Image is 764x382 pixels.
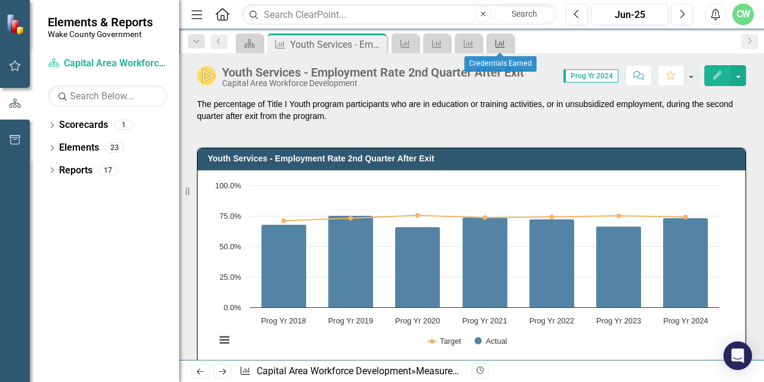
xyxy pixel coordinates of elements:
span: Prog Yr 2024 [563,69,618,82]
path: Prog Yr 2021, 73.5. Target. [483,215,488,220]
g: Target, series 1 of 2. Line with 7 data points. [282,213,688,224]
path: Prog Yr 2024, 74. Target. [683,215,688,219]
text: Target [440,337,461,346]
img: At Risk [197,66,216,85]
input: Search ClearPoint... [242,4,557,25]
path: Prog Yr 2020, 75.4. Target. [415,213,420,218]
text: Prog Yr 2021 [462,316,507,325]
button: CW [732,4,754,25]
path: Prog Yr 2018, 71. Target. [282,219,286,224]
div: Credentials Earned [464,56,537,72]
g: Actual, series 2 of 2. Bar series with 7 bars. [261,216,708,308]
button: Search [494,6,554,23]
button: View chart menu, Chart [216,332,233,349]
div: 1 [114,120,133,130]
text: Prog Yr 2022 [529,316,574,325]
path: Prog Yr 2024, 73.27. Actual. [663,218,708,308]
h3: Youth Services - Employment Rate 2nd Quarter After Exit [208,154,740,163]
div: 17 [98,165,118,175]
img: ClearPoint Strategy [5,13,28,35]
div: Chart. Highcharts interactive chart. [210,179,734,359]
p: The percentage of Title I Youth program participants who are in education or training activities,... [197,98,746,122]
path: Prog Yr 2022, 74. Target. [550,215,554,219]
small: Wake County Government [48,29,153,39]
button: Show Actual [475,337,507,346]
div: Jun-25 [596,8,664,22]
div: Open Intercom Messenger [723,341,752,370]
path: Prog Yr 2023, 66.22. Actual. [596,227,642,308]
span: Elements & Reports [48,15,153,29]
text: 100.0% [215,181,241,190]
a: Reports [59,164,93,178]
path: Prog Yr 2019, 73. Target. [349,216,353,221]
text: Actual [486,337,507,346]
path: Prog Yr 2022, 72.5. Actual. [529,219,575,308]
div: Youth Services - Employment Rate 2nd Quarter After Exit [462,365,698,377]
text: 25.0% [220,273,241,282]
text: 0.0% [224,303,241,312]
path: Prog Yr 2021, 74. Actual. [463,218,508,308]
text: Prog Yr 2018 [261,316,306,325]
a: Capital Area Workforce Development [48,57,167,71]
div: Youth Services - Employment Rate 2nd Quarter After Exit [222,66,524,79]
a: Capital Area Workforce Development [257,365,411,377]
text: Prog Yr 2024 [663,316,708,325]
text: 50.0% [220,242,241,251]
path: Prog Yr 2020, 65.7. Actual. [395,227,440,308]
button: Show Target [428,337,461,346]
text: Prog Yr 2020 [395,316,440,325]
text: Prog Yr 2019 [328,316,373,325]
button: Jun-25 [592,4,668,25]
a: Measures [416,365,459,377]
text: Prog Yr 2023 [596,316,641,325]
input: Search Below... [48,85,167,106]
div: Youth Services - Employment Rate 2nd Quarter After Exit [290,37,384,52]
path: Prog Yr 2019, 75.4. Actual. [328,216,374,308]
a: Elements [59,141,99,155]
a: Scorecards [59,118,108,132]
div: Capital Area Workforce Development [222,79,524,88]
div: 23 [105,143,124,153]
text: 75.0% [220,212,241,221]
path: Prog Yr 2018, 67.8. Actual. [261,225,307,308]
div: » » [239,365,463,378]
span: Search [512,9,537,19]
svg: Interactive chart [210,179,725,359]
path: Prog Yr 2023, 75. Target. [617,213,621,218]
